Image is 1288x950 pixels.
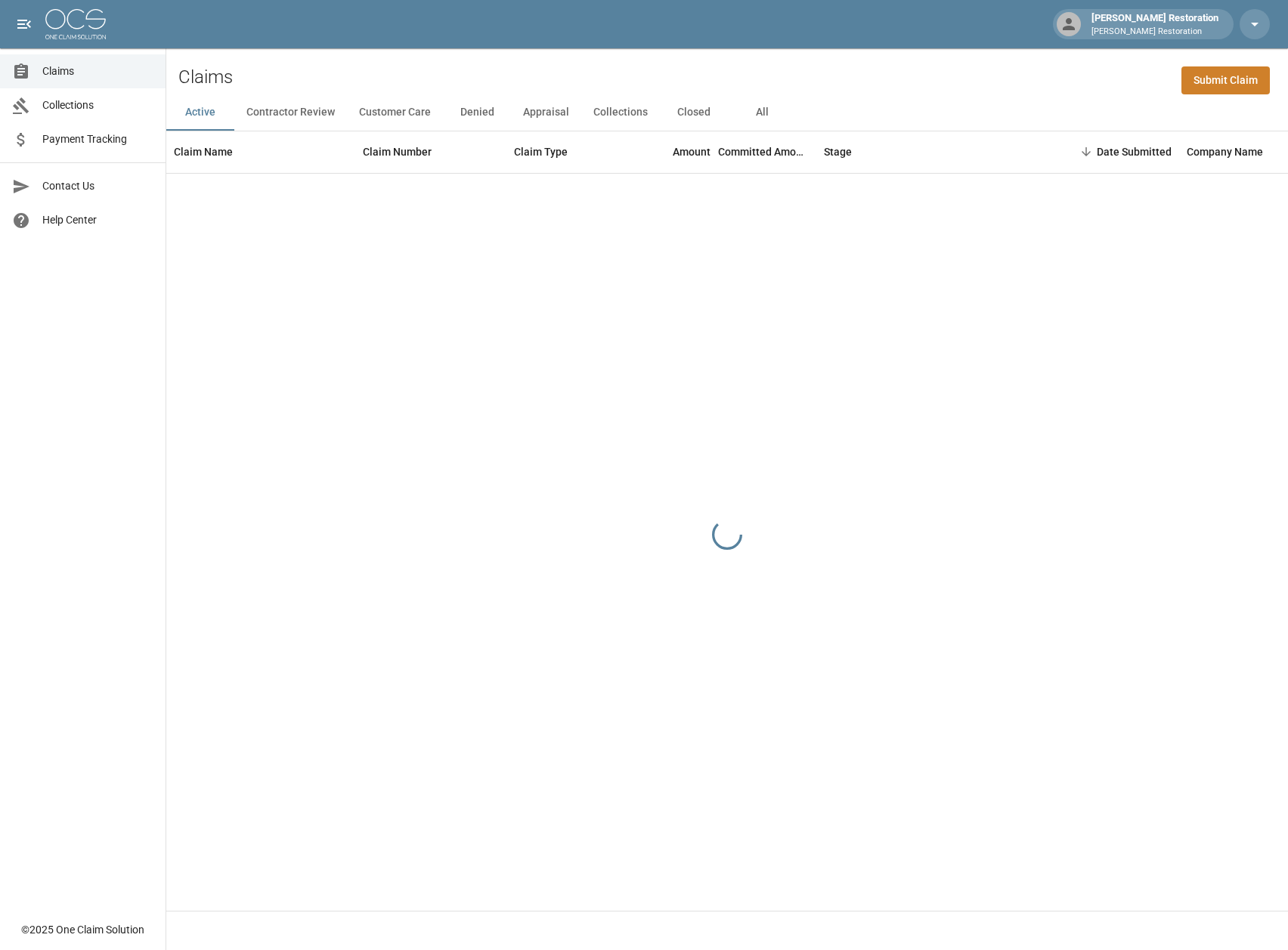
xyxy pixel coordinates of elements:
[511,94,581,131] button: Appraisal
[620,131,718,173] div: Amount
[506,131,620,173] div: Claim Type
[514,131,568,173] div: Claim Type
[673,131,711,173] div: Amount
[1097,131,1172,173] div: Date Submitted
[660,94,728,131] button: Closed
[1181,66,1270,94] a: Submit Claim
[234,94,347,131] button: Contractor Review
[824,131,852,173] div: Stage
[42,97,153,113] span: Collections
[816,131,1043,173] div: Stage
[347,94,443,131] button: Customer Care
[1091,26,1218,39] p: [PERSON_NAME] Restoration
[174,131,233,173] div: Claim Name
[166,94,1288,131] div: dynamic tabs
[166,131,355,173] div: Claim Name
[1085,11,1225,38] div: [PERSON_NAME] Restoration
[443,94,511,131] button: Denied
[1043,131,1179,173] div: Date Submitted
[42,178,153,194] span: Contact Us
[1076,141,1097,162] button: Sort
[42,212,153,228] span: Help Center
[581,94,660,131] button: Collections
[42,131,153,147] span: Payment Tracking
[718,131,816,173] div: Committed Amount
[166,94,234,131] button: Active
[355,131,506,173] div: Claim Number
[21,922,144,937] div: © 2025 One Claim Solution
[728,94,796,131] button: All
[42,63,153,79] span: Claims
[1187,131,1263,173] div: Company Name
[9,9,39,39] button: open drawer
[45,9,106,39] img: ocs-logo-white-transparent.png
[178,66,233,88] h2: Claims
[363,131,432,173] div: Claim Number
[718,131,809,173] div: Committed Amount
